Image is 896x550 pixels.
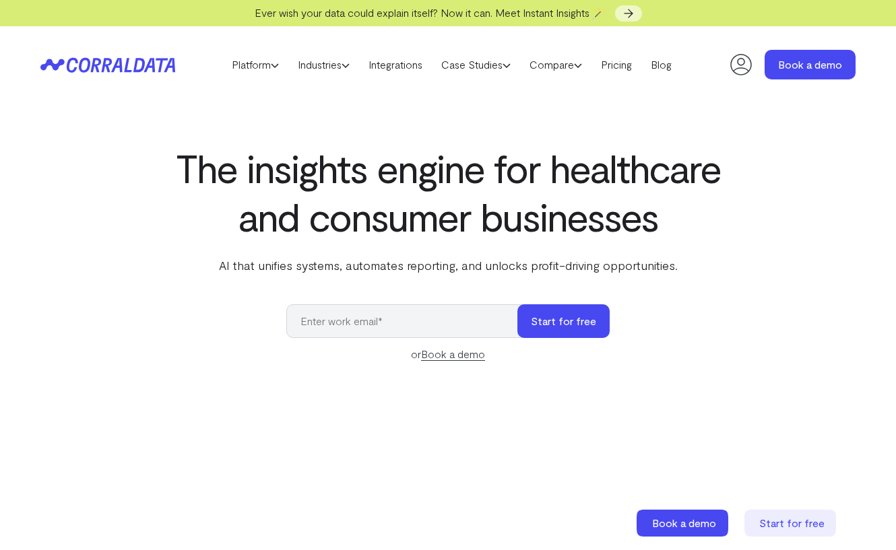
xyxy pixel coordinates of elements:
input: Enter work email* [286,304,531,338]
div: or [286,346,610,362]
button: Start for free [517,304,610,338]
h1: The insights engine for healthcare and consumer businesses [173,143,723,240]
a: Platform [222,55,288,75]
a: Book a demo [765,50,856,79]
a: Integrations [359,55,432,75]
span: Ever wish your data could explain itself? Now it can. Meet Instant Insights 🪄 [255,6,606,19]
span: Start for free [759,516,825,529]
p: AI that unifies systems, automates reporting, and unlocks profit-driving opportunities. [173,256,723,274]
a: Book a demo [421,347,485,361]
a: Start for free [744,510,839,537]
a: Blog [641,55,681,75]
a: Industries [288,55,359,75]
span: Book a demo [652,516,716,529]
a: Compare [520,55,591,75]
a: Book a demo [637,510,731,537]
a: Pricing [591,55,641,75]
a: Case Studies [432,55,520,75]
